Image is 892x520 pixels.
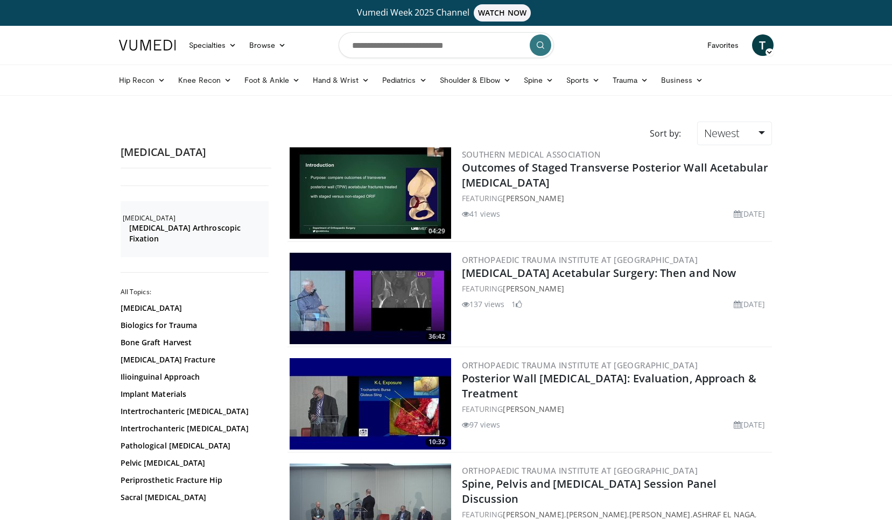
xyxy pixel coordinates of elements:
[243,34,292,56] a: Browse
[462,160,769,190] a: Outcomes of Staged Transverse Posterior Wall Acetabular [MEDICAL_DATA]
[511,298,522,310] li: 1
[290,358,451,450] a: 10:32
[462,283,770,294] div: FEATURING
[425,437,448,447] span: 10:32
[306,69,376,91] a: Hand & Wrist
[752,34,774,56] a: T
[693,509,755,519] a: Ashraf El Naga
[121,303,266,314] a: [MEDICAL_DATA]
[566,509,627,519] a: [PERSON_NAME]
[655,69,710,91] a: Business
[129,223,266,244] a: [MEDICAL_DATA] Arthroscopic Fixation
[462,465,698,476] a: Orthopaedic Trauma Institute at [GEOGRAPHIC_DATA]
[425,226,448,236] span: 04:29
[172,69,238,91] a: Knee Recon
[290,253,451,344] img: cf98c9de-dce0-4ef1-8c8a-ee683b93fdb5.300x170_q85_crop-smart_upscale.jpg
[121,320,266,331] a: Biologics for Trauma
[290,147,451,239] img: 1af8da3d-ac6b-4903-a974-1b5c0cf1fc1b.300x170_q85_crop-smart_upscale.jpg
[433,69,517,91] a: Shoulder & Elbow
[290,147,451,239] a: 04:29
[121,492,266,503] a: Sacral [MEDICAL_DATA]
[121,4,772,22] a: Vumedi Week 2025 ChannelWATCH NOW
[704,126,740,140] span: Newest
[517,69,560,91] a: Spine
[462,149,601,160] a: Southern Medical Association
[121,337,266,348] a: Bone Graft Harvest
[121,389,266,400] a: Implant Materials
[121,458,266,468] a: Pelvic [MEDICAL_DATA]
[339,32,554,58] input: Search topics, interventions
[121,406,266,417] a: Intertrochanteric [MEDICAL_DATA]
[182,34,243,56] a: Specialties
[121,475,266,486] a: Periprosthetic Fracture Hip
[123,214,269,223] h2: [MEDICAL_DATA]
[121,423,266,434] a: Intertrochanteric [MEDICAL_DATA]
[425,332,448,341] span: 36:42
[121,354,266,365] a: [MEDICAL_DATA] Fracture
[238,69,306,91] a: Foot & Ankle
[121,288,269,296] h2: All Topics:
[560,69,606,91] a: Sports
[734,208,765,219] li: [DATE]
[462,298,505,310] li: 137 views
[474,4,531,22] span: WATCH NOW
[121,440,266,451] a: Pathological [MEDICAL_DATA]
[606,69,655,91] a: Trauma
[462,403,770,415] div: FEATURING
[113,69,172,91] a: Hip Recon
[462,360,698,371] a: Orthopaedic Trauma Institute at [GEOGRAPHIC_DATA]
[697,122,771,145] a: Newest
[121,145,271,159] h2: [MEDICAL_DATA]
[734,419,765,430] li: [DATE]
[734,298,765,310] li: [DATE]
[376,69,433,91] a: Pediatrics
[462,193,770,204] div: FEATURING
[701,34,746,56] a: Favorites
[642,122,689,145] div: Sort by:
[462,371,756,401] a: Posterior Wall [MEDICAL_DATA]: Evaluation, Approach & Treatment
[119,40,176,51] img: VuMedi Logo
[462,266,736,280] a: [MEDICAL_DATA] Acetabular Surgery: Then and Now
[629,509,690,519] a: [PERSON_NAME]
[462,419,501,430] li: 97 views
[503,404,564,414] a: [PERSON_NAME]
[121,372,266,382] a: Ilioinguinal Approach
[462,476,717,506] a: Spine, Pelvis and [MEDICAL_DATA] Session Panel Discussion
[462,208,501,219] li: 41 views
[290,253,451,344] a: 36:42
[503,193,564,203] a: [PERSON_NAME]
[503,283,564,294] a: [PERSON_NAME]
[503,509,564,519] a: [PERSON_NAME]
[462,254,698,265] a: Orthopaedic Trauma Institute at [GEOGRAPHIC_DATA]
[290,358,451,450] img: e3d359e8-e59b-4b6b-93a3-2c7317c42314.300x170_q85_crop-smart_upscale.jpg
